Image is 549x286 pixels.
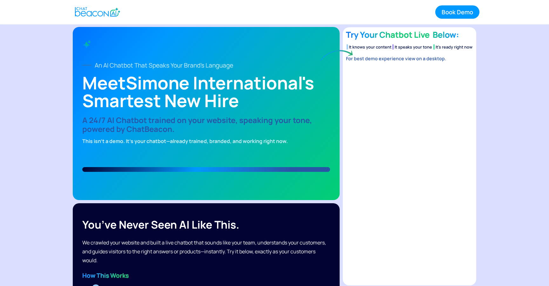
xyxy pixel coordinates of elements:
strong: How This Works [82,271,129,280]
div: We crawled your website and built a live chatbot that sounds like your team, understands your cus... [82,238,330,265]
strong: A 24/7 AI Chatbot trained on your website, speaking your tone, powered by ChatBeacon. [82,115,312,134]
div: For best demo experience view on a desktop. [346,53,473,63]
strong: Simone International [126,71,302,95]
h1: Meet 's Smartest New Hire [82,74,330,109]
a: Book Demo [435,5,479,19]
strong: This isn’t a demo. It’s your chatbot—already trained, branded, and working right now. [82,138,288,145]
div: ‍ [82,271,330,280]
li: It’s ready right now [433,44,472,49]
div: Book Demo [442,8,473,16]
li: It knows your content [347,44,391,49]
h4: Try Your Chatbot Live Below: [346,29,473,41]
li: It speaks your tone [392,44,432,49]
strong: An AI Chatbot That Speaks Your Brand's Language [95,61,233,69]
a: home [70,4,124,20]
strong: You’ve never seen AI like this. [82,217,239,232]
